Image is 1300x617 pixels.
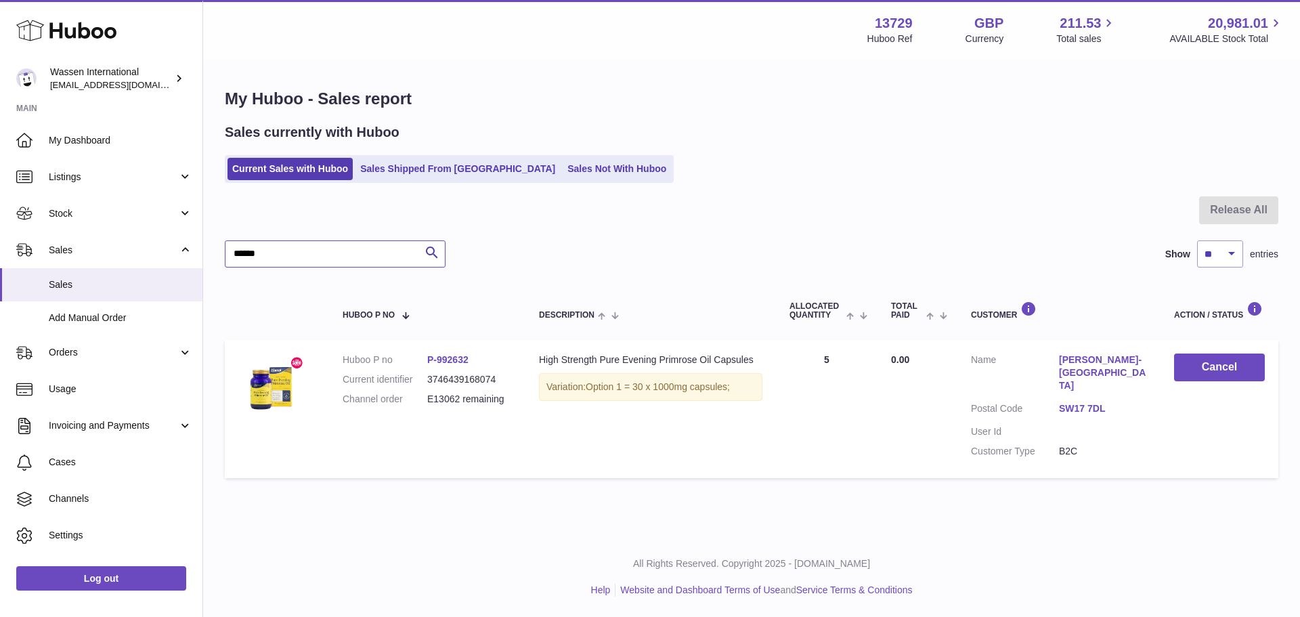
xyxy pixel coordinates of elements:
button: Cancel [1174,354,1265,381]
dd: E13062 remaining [427,393,512,406]
span: Description [539,311,594,320]
span: Invoicing and Payments [49,419,178,432]
span: Add Manual Order [49,312,192,324]
div: Variation: [539,373,762,401]
a: P-992632 [427,354,469,365]
strong: 13729 [875,14,913,33]
span: Huboo P no [343,311,395,320]
label: Show [1165,248,1190,261]
span: Sales [49,278,192,291]
dt: Channel order [343,393,427,406]
td: 5 [776,340,877,477]
div: Customer [971,301,1147,320]
dt: Customer Type [971,445,1059,458]
span: Channels [49,492,192,505]
img: internalAdmin-13729@internal.huboo.com [16,68,37,89]
a: 211.53 Total sales [1056,14,1117,45]
a: Sales Shipped From [GEOGRAPHIC_DATA] [355,158,560,180]
span: ALLOCATED Quantity [789,302,843,320]
span: Cases [49,456,192,469]
span: Orders [49,346,178,359]
p: All Rights Reserved. Copyright 2025 - [DOMAIN_NAME] [214,557,1289,570]
a: Current Sales with Huboo [227,158,353,180]
a: 20,981.01 AVAILABLE Stock Total [1169,14,1284,45]
span: Sales [49,244,178,257]
span: Total sales [1056,33,1117,45]
a: Website and Dashboard Terms of Use [620,584,780,595]
a: Service Terms & Conditions [796,584,913,595]
span: My Dashboard [49,134,192,147]
div: Huboo Ref [867,33,913,45]
a: Help [591,584,611,595]
span: 211.53 [1060,14,1101,33]
dt: User Id [971,425,1059,438]
h2: Sales currently with Huboo [225,123,399,142]
span: 0.00 [891,354,909,365]
div: Action / Status [1174,301,1265,320]
strong: GBP [974,14,1003,33]
h1: My Huboo - Sales report [225,88,1278,110]
div: High Strength Pure Evening Primrose Oil Capsules [539,354,762,366]
a: [PERSON_NAME]-[GEOGRAPHIC_DATA] [1059,354,1147,392]
span: Stock [49,207,178,220]
dt: Postal Code [971,402,1059,419]
span: Usage [49,383,192,396]
span: Settings [49,529,192,542]
li: and [615,584,912,597]
dt: Name [971,354,1059,396]
div: Wassen International [50,66,172,91]
a: Log out [16,566,186,591]
span: entries [1250,248,1278,261]
span: Total paid [891,302,923,320]
dt: Current identifier [343,373,427,386]
dd: B2C [1059,445,1147,458]
span: AVAILABLE Stock Total [1169,33,1284,45]
a: SW17 7DL [1059,402,1147,415]
img: EveningPrimroseOilCapsules_TopSanteLogo.png [238,354,306,421]
span: Option 1 = 30 x 1000mg capsules; [586,381,730,392]
a: Sales Not With Huboo [563,158,671,180]
span: [EMAIL_ADDRESS][DOMAIN_NAME] [50,79,199,90]
dd: 3746439168074 [427,373,512,386]
span: Listings [49,171,178,184]
div: Currency [966,33,1004,45]
span: 20,981.01 [1208,14,1268,33]
dt: Huboo P no [343,354,427,366]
